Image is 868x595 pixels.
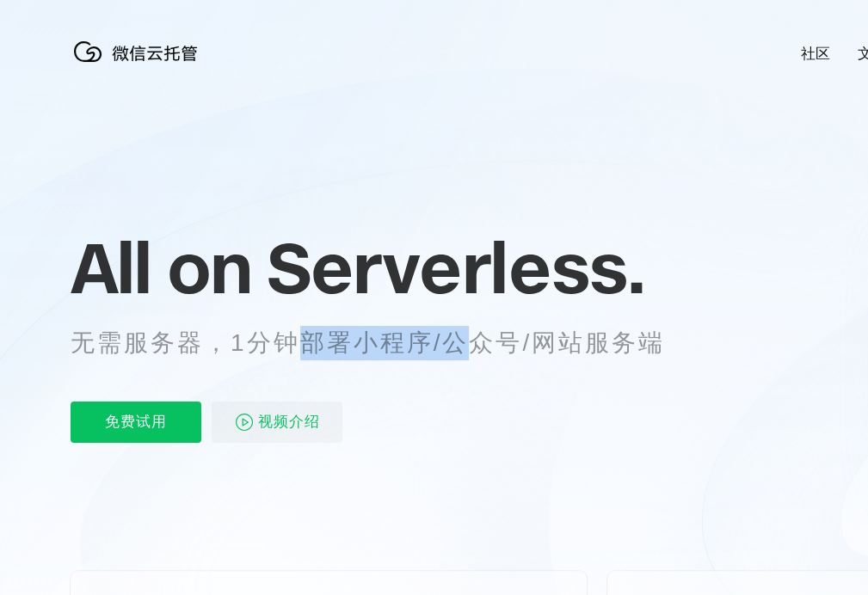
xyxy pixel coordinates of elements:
[71,57,208,71] a: 微信云托管
[71,224,250,310] span: All on
[71,34,208,69] img: 微信云托管
[71,326,697,360] p: 无需服务器，1分钟部署小程序/公众号/网站服务端
[234,412,255,432] img: video_play.svg
[258,402,320,443] span: 视频介绍
[801,44,830,64] a: 社区
[267,224,644,310] span: Serverless.
[71,402,201,443] p: 免费试用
